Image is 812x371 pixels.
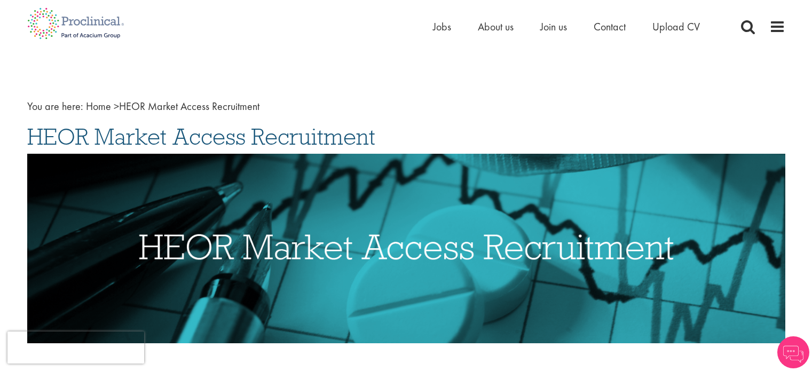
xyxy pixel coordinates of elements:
[594,20,626,34] a: Contact
[27,122,375,151] span: HEOR Market Access Recruitment
[86,99,111,113] a: breadcrumb link to Home
[478,20,514,34] a: About us
[652,20,700,34] a: Upload CV
[27,99,83,113] span: You are here:
[777,336,809,368] img: Chatbot
[540,20,567,34] a: Join us
[7,331,144,364] iframe: reCAPTCHA
[433,20,451,34] a: Jobs
[86,99,259,113] span: HEOR Market Access Recruitment
[27,154,785,343] img: HEOR Market Access Recruitment
[114,99,119,113] span: >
